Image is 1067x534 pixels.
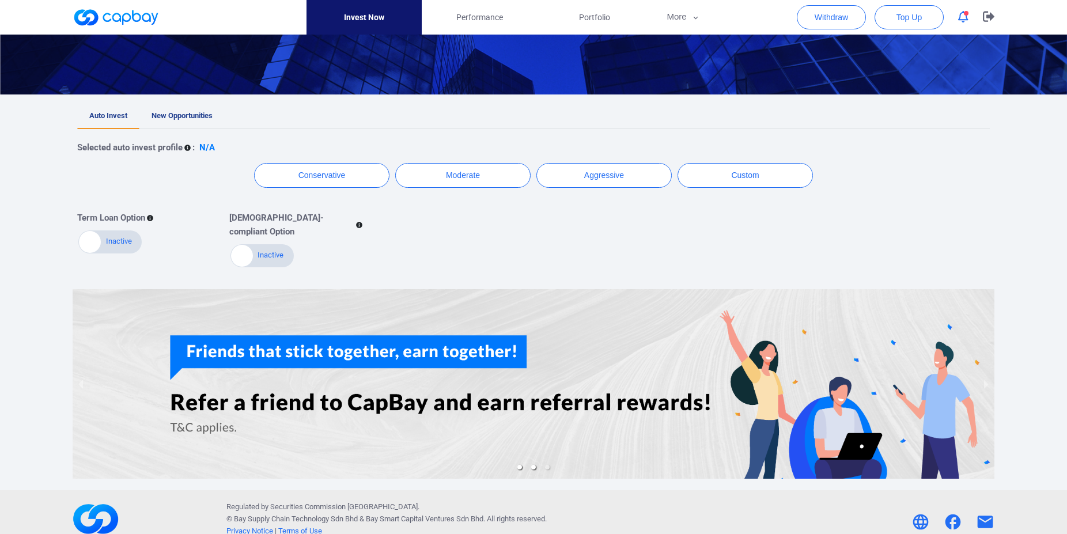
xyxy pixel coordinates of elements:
[896,12,922,23] span: Top Up
[199,141,215,154] p: N/A
[978,289,994,479] button: next slide / item
[579,11,610,24] span: Portfolio
[545,465,550,469] li: slide item 3
[536,163,672,188] button: Aggressive
[875,5,944,29] button: Top Up
[254,163,389,188] button: Conservative
[192,141,195,154] p: :
[456,11,503,24] span: Performance
[395,163,531,188] button: Moderate
[366,514,483,523] span: Bay Smart Capital Ventures Sdn Bhd
[229,211,354,238] p: [DEMOGRAPHIC_DATA]-compliant Option
[89,111,127,120] span: Auto Invest
[531,465,536,469] li: slide item 2
[73,289,89,479] button: previous slide / item
[77,141,183,154] p: Selected auto invest profile
[77,211,145,225] p: Term Loan Option
[797,5,866,29] button: Withdraw
[517,465,522,469] li: slide item 1
[678,163,813,188] button: Custom
[152,111,213,120] span: New Opportunities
